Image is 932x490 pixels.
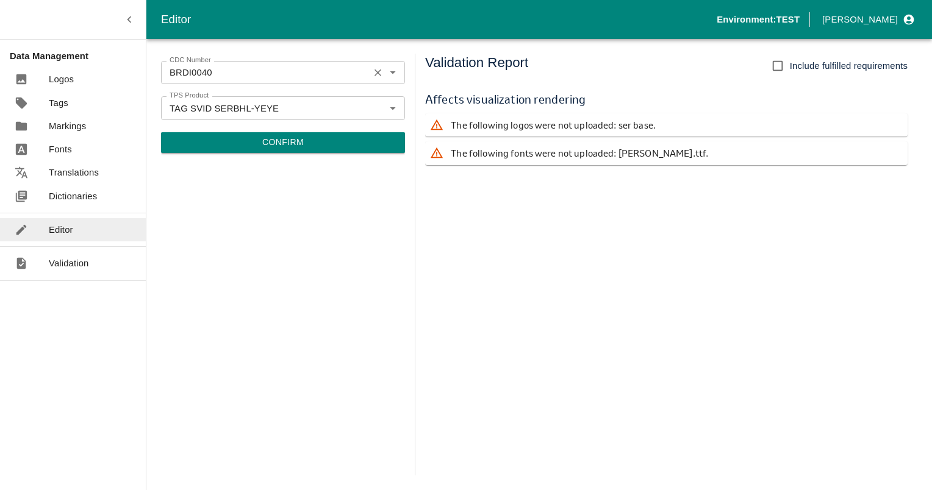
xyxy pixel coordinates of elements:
[370,65,386,81] button: Clear
[161,132,405,153] button: Confirm
[10,49,146,63] p: Data Management
[425,54,528,78] h5: Validation Report
[451,146,708,160] p: The following fonts were not uploaded: [PERSON_NAME].ttf.
[49,73,74,86] p: Logos
[385,65,401,80] button: Open
[717,13,800,26] p: Environment: TEST
[170,55,211,65] label: CDC Number
[790,59,908,73] span: Include fulfilled requirements
[451,118,656,132] p: The following logos were not uploaded: ser base.
[49,190,97,203] p: Dictionaries
[49,257,89,270] p: Validation
[817,9,917,30] button: profile
[170,91,209,101] label: TPS Product
[49,119,86,133] p: Markings
[49,166,99,179] p: Translations
[161,10,717,29] div: Editor
[822,13,898,26] p: [PERSON_NAME]
[385,100,401,116] button: Open
[49,223,73,236] p: Editor
[425,90,908,108] h6: Affects visualization rendering
[49,143,72,156] p: Fonts
[49,96,68,110] p: Tags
